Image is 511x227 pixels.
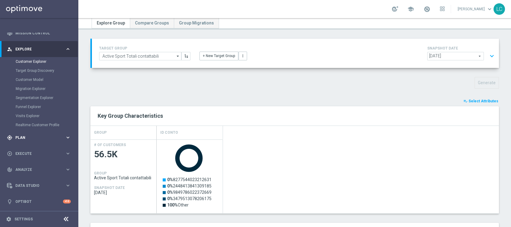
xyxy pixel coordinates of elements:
[99,45,492,62] div: TARGET GROUP arrow_drop_down + New Target Group more_vert SNAPSHOT DATE arrow_drop_down expand_more
[65,46,71,52] i: keyboard_arrow_right
[16,86,63,91] a: Migration Explorer
[94,127,107,138] h4: GROUP
[16,113,63,118] a: Visits Explorer
[239,52,247,60] button: more_vert
[160,127,178,138] h4: Id Conto
[65,151,71,156] i: keyboard_arrow_right
[7,46,65,52] div: Explore
[16,111,78,120] div: Visits Explorer
[167,203,178,207] tspan: 100%
[99,52,181,60] input: Select Existing or Create New
[167,190,173,195] tspan: 0%
[457,5,494,14] a: [PERSON_NAME]keyboard_arrow_down
[199,52,238,60] button: + New Target Group
[94,171,107,175] h4: GROUP
[463,98,499,104] button: playlist_add_check Select Attributes
[16,68,63,73] a: Target Group Discovery
[175,52,181,60] i: arrow_drop_down
[97,21,125,25] span: Explore Group
[7,135,71,140] button: gps_fixed Plan keyboard_arrow_right
[241,54,245,58] i: more_vert
[65,183,71,188] i: keyboard_arrow_right
[463,99,468,103] i: playlist_add_check
[16,66,78,75] div: Target Group Discovery
[167,203,189,207] text: Other
[65,135,71,140] i: keyboard_arrow_right
[16,104,63,109] a: Funnel Explorer
[16,77,63,82] a: Customer Model
[407,6,414,12] span: school
[167,177,173,182] tspan: 0%
[94,190,153,195] span: 2025-08-30
[157,139,223,213] div: Press SPACE to select this row.
[135,21,169,25] span: Compare Groups
[16,120,78,129] div: Realtime Customer Profile
[15,47,65,51] span: Explore
[16,57,78,66] div: Customer Explorer
[94,186,125,190] h4: SNAPSHOT DATE
[98,112,492,120] h2: Key Group Characteristics
[15,25,71,41] a: Mission Control
[7,47,71,52] button: person_search Explore keyboard_arrow_right
[486,6,493,12] span: keyboard_arrow_down
[6,216,11,222] i: settings
[487,50,496,62] button: expand_more
[15,136,65,139] span: Plan
[7,167,71,172] button: track_changes Analyze keyboard_arrow_right
[7,46,12,52] i: person_search
[16,59,63,64] a: Customer Explorer
[90,139,157,213] div: Press SPACE to select this row.
[65,167,71,172] i: keyboard_arrow_right
[7,193,71,209] div: Optibot
[494,3,505,15] div: LC
[15,184,65,187] span: Data Studio
[167,190,212,195] text: 9849786022372669
[7,151,71,156] button: play_circle_outline Execute keyboard_arrow_right
[7,151,65,156] div: Execute
[7,31,71,36] button: Mission Control
[15,193,63,209] a: Optibot
[7,199,71,204] button: lightbulb Optibot +10
[16,93,78,102] div: Segmentation Explorer
[63,200,71,203] div: +10
[167,184,212,188] text: 2448413841309185
[94,175,153,180] span: Active Sport Totali contattabili
[16,102,78,111] div: Funnel Explorer
[16,84,78,93] div: Migration Explorer
[179,21,214,25] span: Group Migrations
[7,167,65,172] div: Analyze
[427,46,497,50] h4: SNAPSHOT DATE
[167,196,173,201] tspan: 0%
[7,199,12,204] i: lightbulb
[7,135,12,140] i: gps_fixed
[7,183,71,188] button: Data Studio keyboard_arrow_right
[7,167,12,172] i: track_changes
[15,168,65,171] span: Analyze
[475,77,499,89] button: Generate
[469,99,498,103] span: Select Attributes
[7,151,12,156] i: play_circle_outline
[167,196,212,201] text: 3479513078206175
[16,75,78,84] div: Customer Model
[15,152,65,155] span: Execute
[94,143,126,147] h4: # OF CUSTOMERS
[167,184,173,188] tspan: 0%
[92,18,219,28] ul: Tabs
[99,46,190,50] h4: TARGET GROUP
[16,95,63,100] a: Segmentation Explorer
[7,135,65,140] div: Plan
[167,177,212,182] text: 8277544023212631
[94,149,153,160] span: 56.5K
[14,217,33,221] a: Settings
[7,183,65,188] div: Data Studio
[16,123,63,127] a: Realtime Customer Profile
[7,25,71,41] div: Mission Control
